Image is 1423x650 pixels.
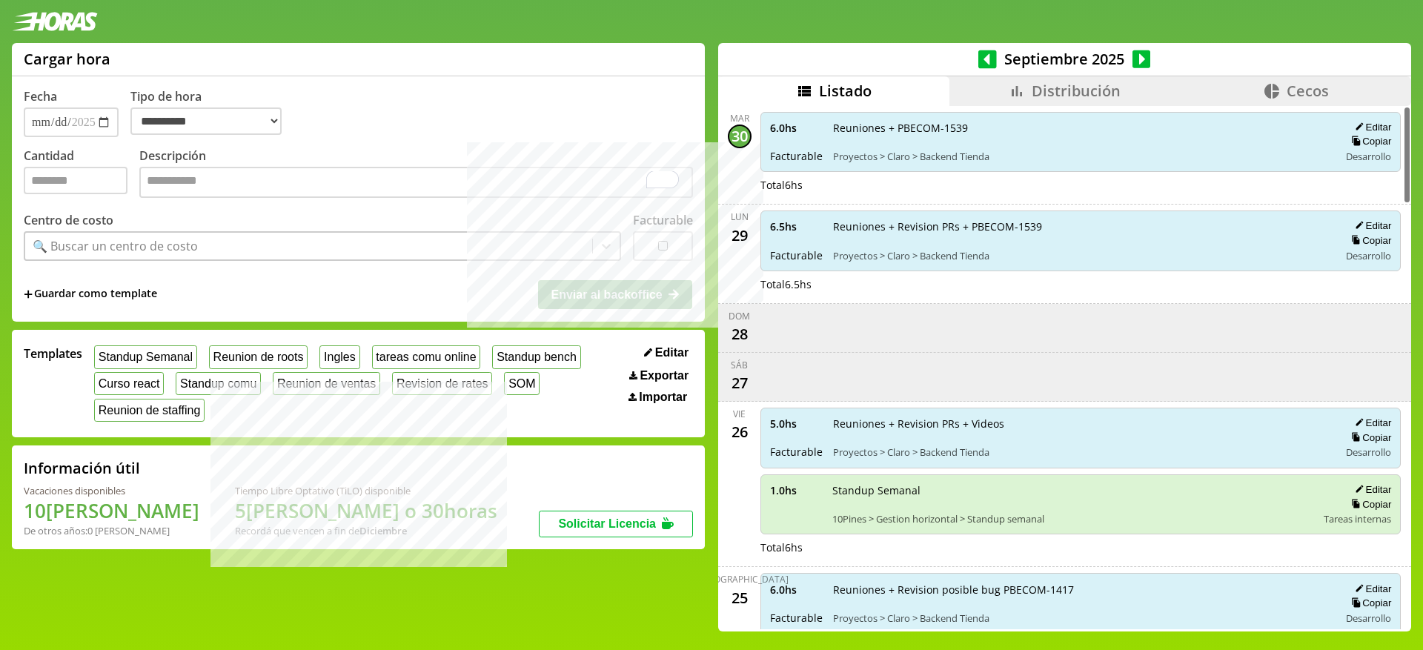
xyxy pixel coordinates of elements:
[24,484,199,497] div: Vacaciones disponibles
[209,345,308,368] button: Reunion de roots
[639,391,687,404] span: Importar
[176,372,261,395] button: Standup comu
[24,345,82,362] span: Templates
[24,167,127,194] input: Cantidad
[1346,150,1391,163] span: Desarrollo
[833,121,1330,135] span: Reuniones + PBECOM-1539
[997,49,1132,69] span: Septiembre 2025
[770,219,823,233] span: 6.5 hs
[139,147,693,202] label: Descripción
[833,417,1330,431] span: Reuniones + Revision PRs + Videos
[24,49,110,69] h1: Cargar hora
[1347,135,1391,147] button: Copiar
[94,399,205,422] button: Reunion de staffing
[1032,81,1121,101] span: Distribución
[728,586,752,609] div: 25
[770,611,823,625] span: Facturable
[235,524,497,537] div: Recordá que vencen a fin de
[1350,121,1391,133] button: Editar
[539,511,693,537] button: Solicitar Licencia
[1347,234,1391,247] button: Copiar
[770,583,823,597] span: 6.0 hs
[1347,597,1391,609] button: Copiar
[718,106,1411,629] div: scrollable content
[1350,483,1391,496] button: Editar
[1347,431,1391,444] button: Copiar
[24,88,57,105] label: Fecha
[770,149,823,163] span: Facturable
[235,484,497,497] div: Tiempo Libre Optativo (TiLO) disponible
[819,81,872,101] span: Listado
[770,483,822,497] span: 1.0 hs
[729,310,750,322] div: dom
[730,112,749,125] div: mar
[760,178,1402,192] div: Total 6 hs
[833,583,1330,597] span: Reuniones + Revision posible bug PBECOM-1417
[832,483,1314,497] span: Standup Semanal
[1347,498,1391,511] button: Copiar
[728,322,752,346] div: 28
[372,345,481,368] button: tareas comu online
[655,346,689,359] span: Editar
[24,286,157,302] span: +Guardar como template
[731,210,749,223] div: lun
[1350,219,1391,232] button: Editar
[728,371,752,395] div: 27
[760,540,1402,554] div: Total 6 hs
[1324,512,1391,525] span: Tareas internas
[770,445,823,459] span: Facturable
[130,88,293,137] label: Tipo de hora
[504,372,540,395] button: SOM
[12,12,98,31] img: logotipo
[33,238,198,254] div: 🔍 Buscar un centro de costo
[731,359,748,371] div: sáb
[770,248,823,262] span: Facturable
[728,223,752,247] div: 29
[1350,417,1391,429] button: Editar
[94,345,197,368] button: Standup Semanal
[691,573,789,586] div: [DEMOGRAPHIC_DATA]
[760,277,1402,291] div: Total 6.5 hs
[94,372,164,395] button: Curso react
[1287,81,1329,101] span: Cecos
[728,420,752,444] div: 26
[728,125,752,148] div: 30
[833,219,1330,233] span: Reuniones + Revision PRs + PBECOM-1539
[625,368,693,383] button: Exportar
[633,212,693,228] label: Facturable
[833,611,1330,625] span: Proyectos > Claro > Backend Tienda
[24,286,33,302] span: +
[833,249,1330,262] span: Proyectos > Claro > Backend Tienda
[770,121,823,135] span: 6.0 hs
[24,212,113,228] label: Centro de costo
[1346,445,1391,459] span: Desarrollo
[319,345,359,368] button: Ingles
[492,345,580,368] button: Standup bench
[139,167,693,198] textarea: To enrich screen reader interactions, please activate Accessibility in Grammarly extension settings
[558,517,656,530] span: Solicitar Licencia
[833,150,1330,163] span: Proyectos > Claro > Backend Tienda
[733,408,746,420] div: vie
[640,369,689,382] span: Exportar
[640,345,693,360] button: Editar
[1346,249,1391,262] span: Desarrollo
[832,512,1314,525] span: 10Pines > Gestion horizontal > Standup semanal
[1350,583,1391,595] button: Editar
[392,372,492,395] button: Revision de rates
[24,497,199,524] h1: 10 [PERSON_NAME]
[359,524,407,537] b: Diciembre
[273,372,380,395] button: Reunion de ventas
[833,445,1330,459] span: Proyectos > Claro > Backend Tienda
[770,417,823,431] span: 5.0 hs
[24,147,139,202] label: Cantidad
[24,458,140,478] h2: Información útil
[130,107,282,135] select: Tipo de hora
[1346,611,1391,625] span: Desarrollo
[24,524,199,537] div: De otros años: 0 [PERSON_NAME]
[235,497,497,524] h1: 5 [PERSON_NAME] o 30 horas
